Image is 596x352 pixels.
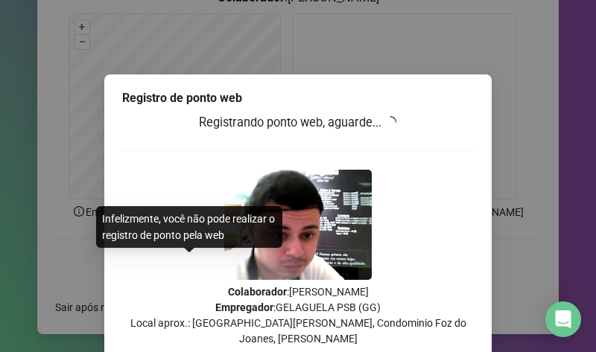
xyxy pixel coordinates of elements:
div: Registro de ponto web [122,89,474,107]
p: : [PERSON_NAME] : GELAGUELA PSB (GG) Local aprox.: [GEOGRAPHIC_DATA][PERSON_NAME], Condominio Foz... [122,284,474,347]
h3: Registrando ponto web, aguarde... [122,113,474,132]
div: Infelizmente, você não pode realizar o registro de ponto pela web [96,206,282,248]
div: Open Intercom Messenger [545,301,581,337]
img: 2Q== [224,170,372,280]
span: loading [383,115,399,130]
strong: Colaborador [228,286,287,298]
strong: Empregador [215,301,273,313]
